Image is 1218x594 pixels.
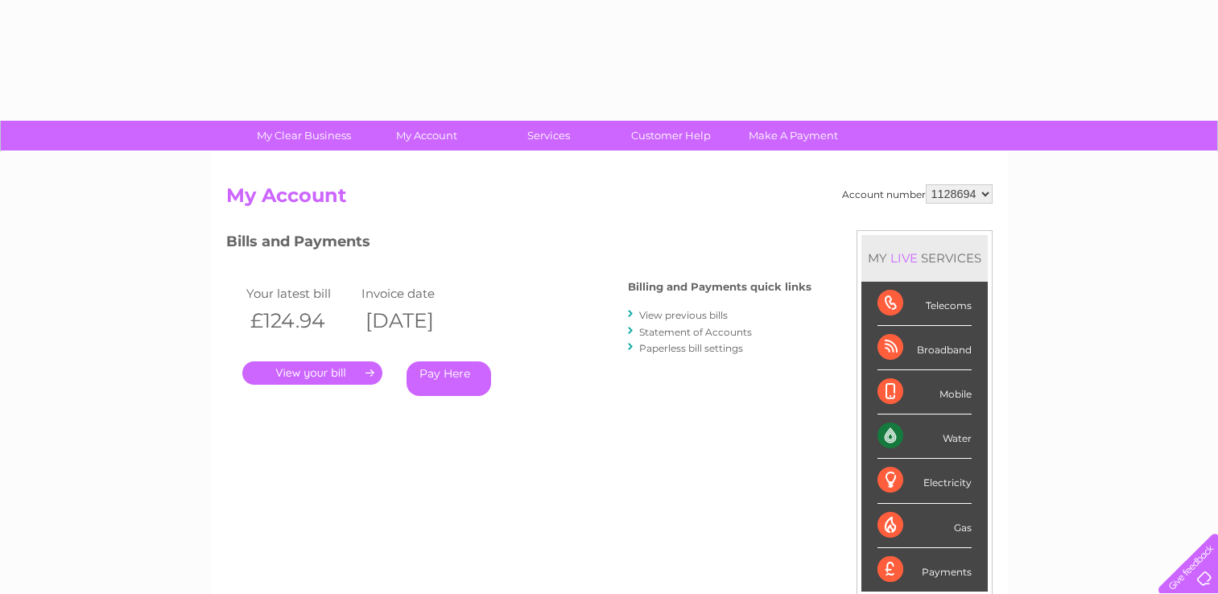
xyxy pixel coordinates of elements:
[357,283,473,304] td: Invoice date
[877,504,972,548] div: Gas
[407,361,491,396] a: Pay Here
[357,304,473,337] th: [DATE]
[226,184,993,215] h2: My Account
[639,342,743,354] a: Paperless bill settings
[877,370,972,415] div: Mobile
[605,121,737,151] a: Customer Help
[482,121,615,151] a: Services
[360,121,493,151] a: My Account
[242,283,358,304] td: Your latest bill
[237,121,370,151] a: My Clear Business
[861,235,988,281] div: MY SERVICES
[877,548,972,592] div: Payments
[877,282,972,326] div: Telecoms
[877,326,972,370] div: Broadband
[242,304,358,337] th: £124.94
[877,415,972,459] div: Water
[226,230,811,258] h3: Bills and Payments
[242,361,382,385] a: .
[639,326,752,338] a: Statement of Accounts
[727,121,860,151] a: Make A Payment
[842,184,993,204] div: Account number
[887,250,921,266] div: LIVE
[877,459,972,503] div: Electricity
[639,309,728,321] a: View previous bills
[628,281,811,293] h4: Billing and Payments quick links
